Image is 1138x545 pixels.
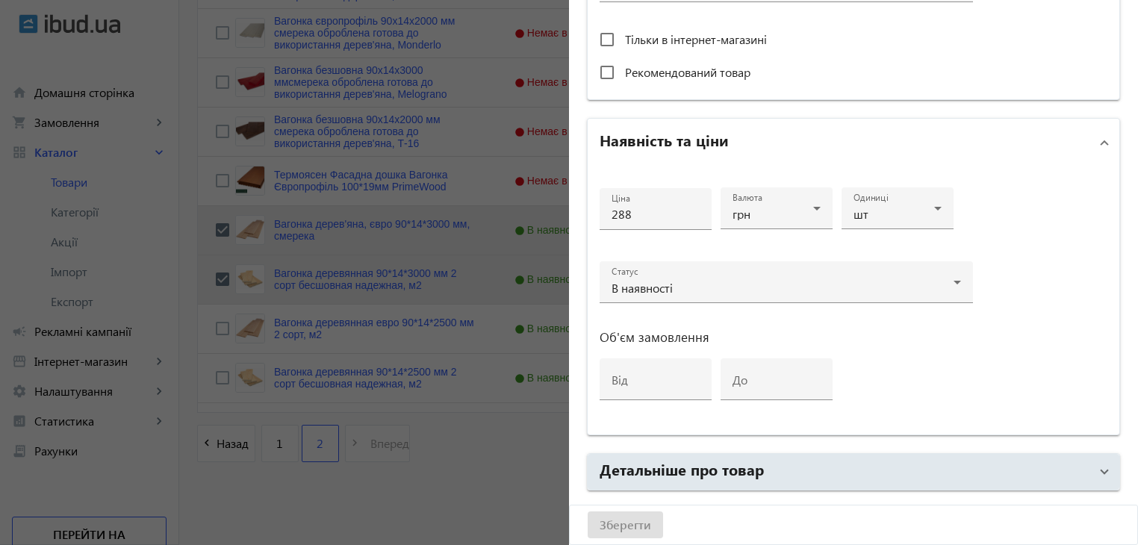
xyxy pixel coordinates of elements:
[853,206,868,222] span: шт
[612,372,628,387] mat-label: від
[600,331,973,343] h3: Об'єм замовлення
[612,266,638,278] mat-label: Статус
[588,454,1119,490] mat-expansion-panel-header: Детальніше про товар
[612,193,630,205] mat-label: Ціна
[853,192,889,204] mat-label: Одиниці
[588,166,1119,435] div: Наявність та ціни
[733,206,750,222] span: грн
[733,192,762,204] mat-label: Валюта
[625,64,750,80] span: Рекомендований товар
[625,31,767,47] span: Тільки в інтернет-магазині
[588,119,1119,166] mat-expansion-panel-header: Наявність та ціни
[733,372,747,387] mat-label: до
[600,458,764,479] h2: Детальніше про товар
[600,129,729,150] h2: Наявність та ціни
[612,280,673,296] span: В наявності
